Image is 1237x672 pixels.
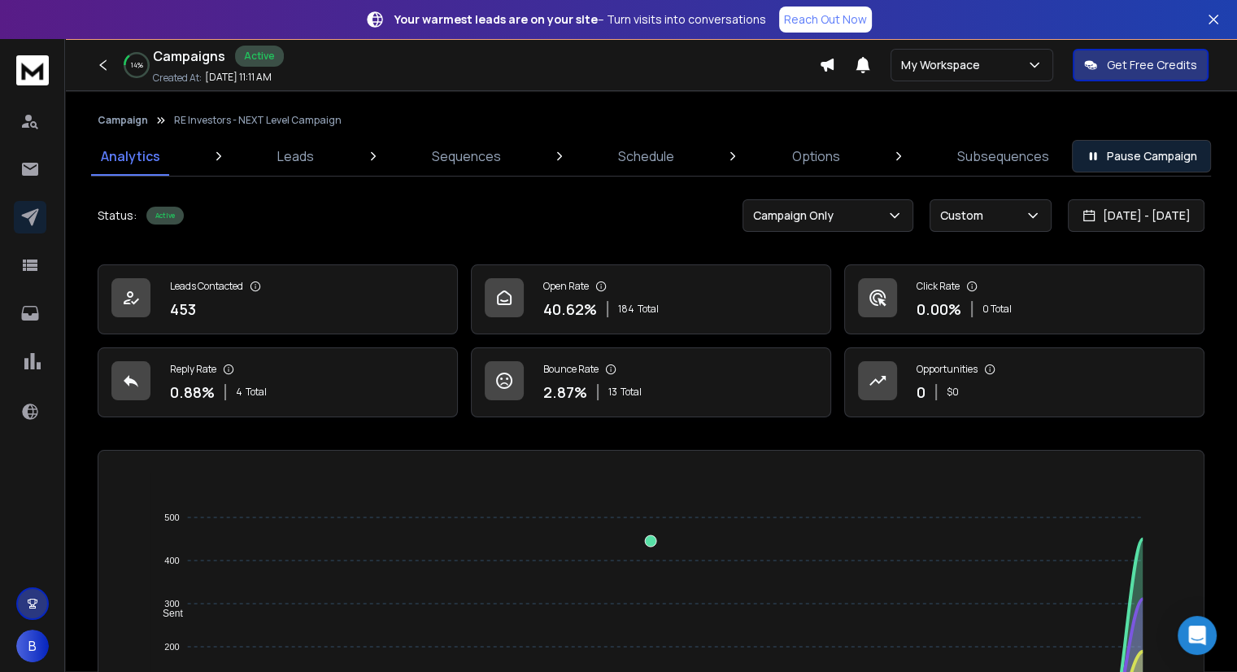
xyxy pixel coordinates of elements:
p: Opportunities [917,363,978,376]
p: 0.00 % [917,298,961,321]
p: Campaign Only [753,207,840,224]
span: Total [638,303,659,316]
button: B [16,630,49,662]
button: Pause Campaign [1072,140,1211,172]
p: Bounce Rate [543,363,599,376]
span: Total [621,386,642,399]
p: 0 [917,381,926,404]
tspan: 300 [165,599,180,609]
div: Active [235,46,284,67]
p: $ 0 [947,386,959,399]
p: RE Investors - NEXT Level Campaign [174,114,342,127]
p: 14 % [131,60,143,70]
a: Options [782,137,850,176]
a: Analytics [91,137,170,176]
p: Analytics [101,146,160,166]
button: Get Free Credits [1073,49,1209,81]
p: Open Rate [543,280,589,293]
p: Options [792,146,840,166]
p: Get Free Credits [1107,57,1197,73]
a: Open Rate40.62%184Total [471,264,831,334]
button: [DATE] - [DATE] [1068,199,1204,232]
div: Open Intercom Messenger [1178,616,1217,655]
span: Total [246,386,267,399]
span: 184 [618,303,634,316]
a: Subsequences [947,137,1059,176]
p: [DATE] 11:11 AM [205,71,272,84]
p: 40.62 % [543,298,597,321]
p: Leads Contacted [170,280,243,293]
p: 0.88 % [170,381,215,404]
a: Opportunities0$0 [844,347,1204,417]
h1: Campaigns [153,46,225,66]
p: – Turn visits into conversations [394,11,766,28]
p: 0 Total [982,303,1012,316]
a: Reply Rate0.88%4Total [98,347,458,417]
p: 453 [170,298,196,321]
strong: Your warmest leads are on your site [394,11,598,27]
span: 4 [236,386,242,399]
button: Campaign [98,114,148,127]
span: 13 [608,386,617,399]
p: Click Rate [917,280,960,293]
p: Reply Rate [170,363,216,376]
p: Custom [940,207,990,224]
p: Status: [98,207,137,224]
a: Reach Out Now [779,7,872,33]
p: Leads [277,146,314,166]
a: Sequences [422,137,511,176]
p: My Workspace [901,57,987,73]
tspan: 200 [165,641,180,651]
p: Reach Out Now [784,11,867,28]
tspan: 500 [165,513,180,522]
a: Schedule [608,137,684,176]
div: Active [146,207,184,225]
p: Sequences [432,146,501,166]
a: Leads Contacted453 [98,264,458,334]
a: Click Rate0.00%0 Total [844,264,1204,334]
p: Subsequences [957,146,1049,166]
p: 2.87 % [543,381,587,404]
a: Leads [268,137,324,176]
span: Sent [150,608,183,619]
p: Schedule [618,146,674,166]
tspan: 400 [165,556,180,565]
a: Bounce Rate2.87%13Total [471,347,831,417]
img: logo [16,55,49,85]
p: Created At: [153,72,202,85]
